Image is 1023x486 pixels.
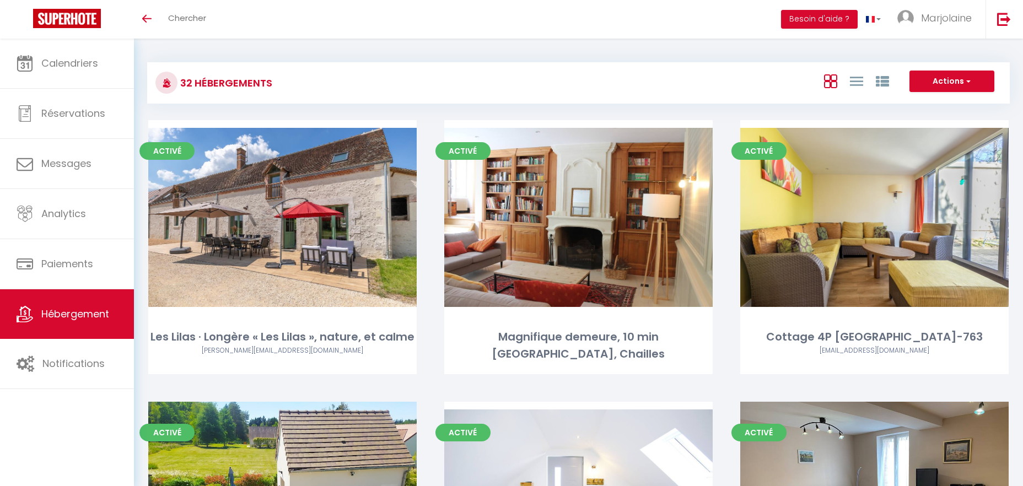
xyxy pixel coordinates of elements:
[921,11,972,25] span: Marjolaine
[781,10,858,29] button: Besoin d'aide ?
[41,307,109,321] span: Hébergement
[41,156,91,170] span: Messages
[444,328,713,363] div: Magnifique demeure, 10 min [GEOGRAPHIC_DATA], Chailles
[41,56,98,70] span: Calendriers
[168,12,206,24] span: Chercher
[148,328,417,345] div: Les Lilas · Longère « Les Lilas », nature, et calme
[41,207,86,220] span: Analytics
[41,106,105,120] span: Réservations
[139,142,195,160] span: Activé
[435,424,491,441] span: Activé
[731,142,787,160] span: Activé
[33,9,101,28] img: Super Booking
[909,71,994,93] button: Actions
[824,72,837,90] a: Vue en Box
[148,345,417,356] div: Airbnb
[876,72,889,90] a: Vue par Groupe
[850,72,863,90] a: Vue en Liste
[897,10,914,26] img: ...
[997,12,1011,26] img: logout
[740,328,1009,345] div: Cottage 4P [GEOGRAPHIC_DATA]-763
[740,345,1009,356] div: Airbnb
[139,424,195,441] span: Activé
[435,142,491,160] span: Activé
[177,71,272,95] h3: 32 Hébergements
[41,257,93,271] span: Paiements
[42,357,105,370] span: Notifications
[731,424,787,441] span: Activé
